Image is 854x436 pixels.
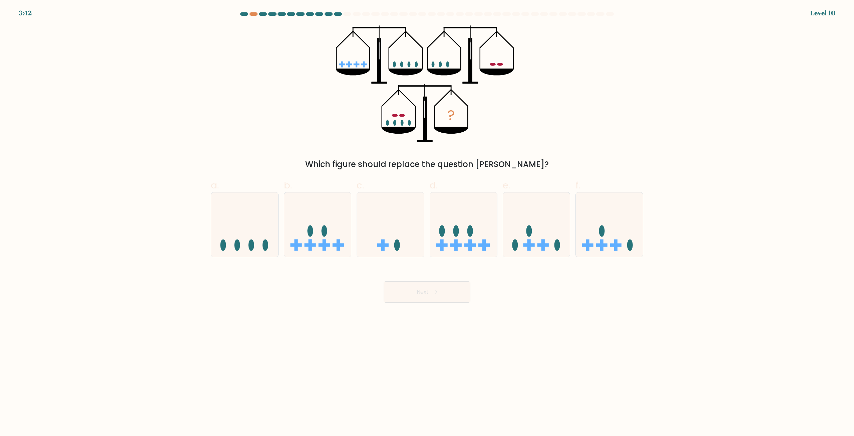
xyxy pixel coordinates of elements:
[430,179,438,192] span: d.
[575,179,580,192] span: f.
[384,281,470,303] button: Next
[284,179,292,192] span: b.
[215,158,639,170] div: Which figure should replace the question [PERSON_NAME]?
[19,8,32,18] div: 3:42
[357,179,364,192] span: c.
[211,179,219,192] span: a.
[810,8,835,18] div: Level 10
[503,179,510,192] span: e.
[447,106,455,125] tspan: ?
